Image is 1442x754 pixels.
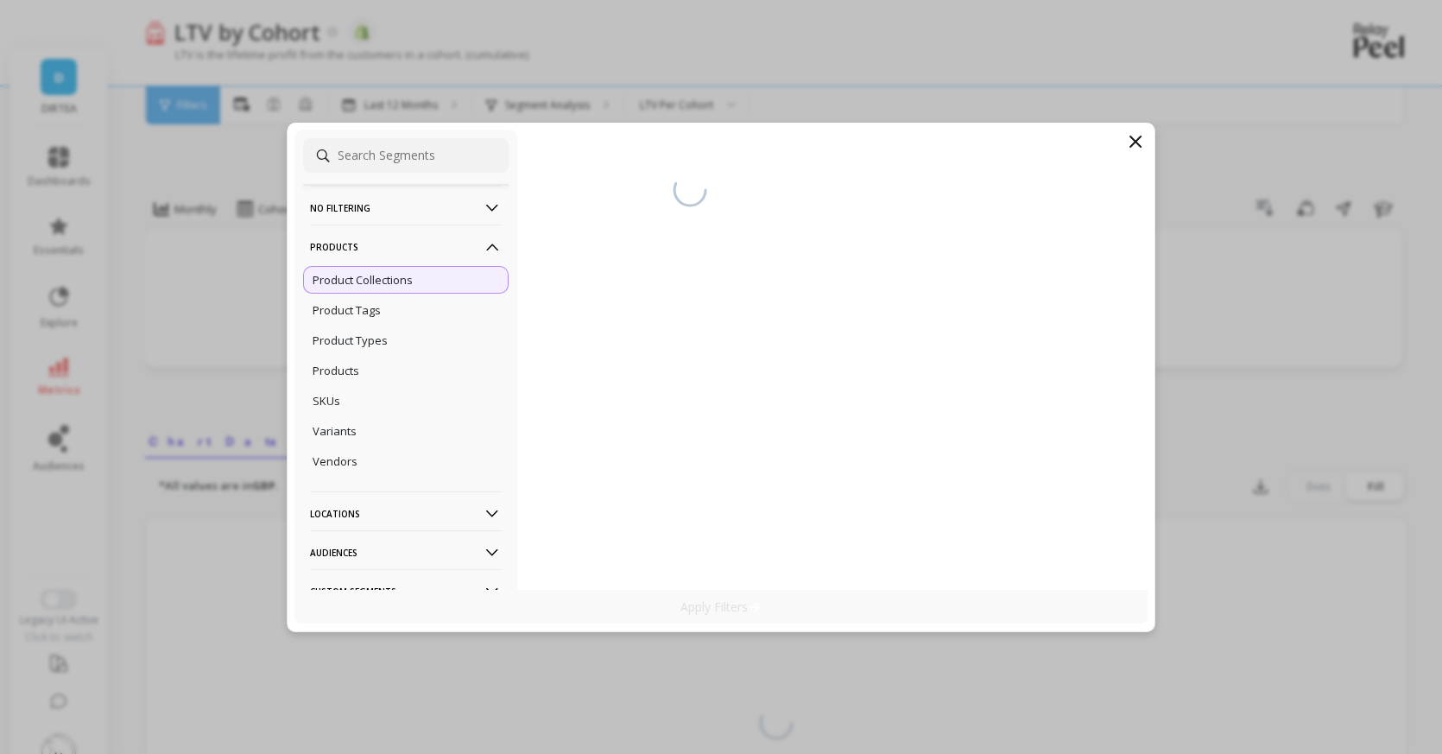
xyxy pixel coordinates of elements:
p: Product Tags [313,302,381,318]
p: Product Types [313,333,388,348]
p: No filtering [310,186,502,230]
input: Search Segments [303,138,509,173]
p: Audiences [310,530,502,574]
p: SKUs [313,393,340,409]
p: Products [313,363,359,378]
p: Apply Filters [680,599,762,615]
p: Custom Segments [310,569,502,613]
p: Locations [310,491,502,535]
p: Product Collections [313,272,413,288]
p: Vendors [313,453,357,469]
p: Products [310,225,502,269]
p: Variants [313,423,357,439]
